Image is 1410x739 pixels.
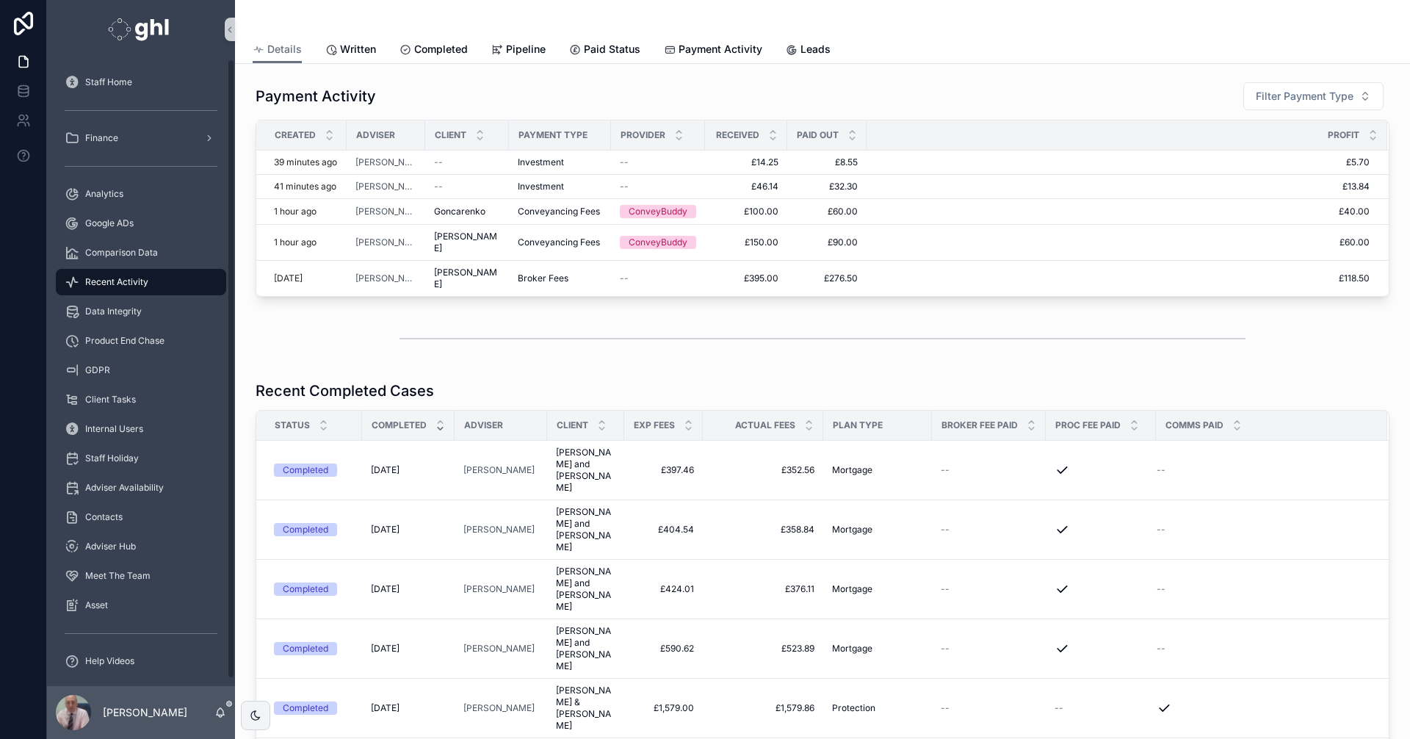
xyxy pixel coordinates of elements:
a: [PERSON_NAME] [355,156,416,168]
span: Mortgage [832,643,872,655]
span: Goncarenko [434,206,485,217]
a: £395.00 [714,273,778,284]
img: App logo [108,18,173,41]
span: Comms Paid [1165,419,1223,431]
a: 39 minutes ago [274,156,338,168]
a: Investment [518,156,602,168]
a: -- [1157,464,1370,476]
span: Contacts [85,511,123,523]
span: Client [557,419,588,431]
a: £523.89 [712,643,814,655]
span: -- [1157,524,1165,536]
span: Data Integrity [85,306,142,317]
span: -- [1157,643,1165,655]
a: £40.00 [867,206,1370,217]
a: [PERSON_NAME] [463,643,535,655]
a: [DATE] [371,643,446,655]
a: £404.54 [633,524,694,536]
span: [DATE] [371,702,399,714]
a: £376.11 [712,583,814,595]
a: £397.46 [633,464,694,476]
a: £150.00 [714,237,778,248]
a: Pipeline [491,36,546,65]
span: Paid Out [797,129,839,141]
a: -- [1157,583,1370,595]
span: Adviser [356,129,395,141]
a: Asset [56,592,226,619]
a: £90.00 [796,237,858,248]
span: Details [267,42,302,57]
p: [DATE] [274,273,303,284]
a: Finance [56,125,226,151]
span: -- [941,702,950,714]
span: -- [1157,583,1165,595]
span: Client Tasks [85,394,136,405]
span: £14.25 [714,156,778,168]
p: 41 minutes ago [274,181,336,192]
a: [PERSON_NAME] [463,524,538,536]
div: Completed [283,642,328,655]
div: Completed [283,523,328,536]
a: Protection [832,702,923,714]
a: [PERSON_NAME] and [PERSON_NAME] [556,506,615,553]
span: GDPR [85,364,110,376]
a: Mortgage [832,643,923,655]
a: £358.84 [712,524,814,536]
a: [PERSON_NAME] [355,273,416,284]
a: Adviser Hub [56,533,226,560]
a: £13.84 [867,181,1370,192]
a: £5.70 [867,156,1370,168]
span: Status [275,419,310,431]
a: -- [941,464,1037,476]
a: Completed [274,583,353,596]
span: [PERSON_NAME] & [PERSON_NAME] [556,685,615,732]
a: -- [1157,643,1370,655]
a: [PERSON_NAME] [463,702,538,714]
span: [PERSON_NAME] [434,231,500,254]
a: £60.00 [796,206,858,217]
a: Completed [274,523,353,536]
a: -- [941,643,1037,655]
a: Paid Status [569,36,640,65]
span: £118.50 [867,273,1370,284]
span: Payment Activity [679,42,762,57]
a: -- [620,181,696,192]
div: scrollable content [47,59,235,686]
a: [PERSON_NAME] [463,702,535,714]
span: -- [434,181,443,192]
span: Investment [518,156,564,168]
h1: Recent Completed Cases [256,381,434,401]
a: £46.14 [714,181,778,192]
span: Created [275,129,316,141]
div: Completed [283,702,328,715]
a: Comparison Data [56,239,226,266]
a: £352.56 [712,464,814,476]
span: Finance [85,132,118,144]
span: Mortgage [832,524,872,536]
a: [PERSON_NAME] [463,524,535,536]
span: Google ADs [85,217,134,229]
a: -- [941,524,1037,536]
a: £60.00 [867,237,1370,248]
a: Details [253,36,302,64]
span: Written [340,42,376,57]
a: £8.55 [796,156,858,168]
a: Leads [786,36,831,65]
a: £100.00 [714,206,778,217]
a: Written [325,36,376,65]
span: Investment [518,181,564,192]
a: -- [1055,702,1147,714]
a: ConveyBuddy [620,236,696,249]
a: [PERSON_NAME] and [PERSON_NAME] [556,566,615,613]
